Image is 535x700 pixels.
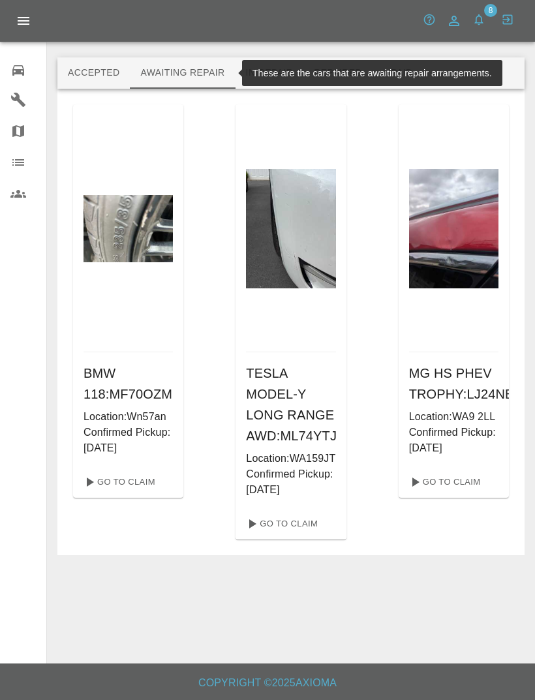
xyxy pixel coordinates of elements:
a: Go To Claim [241,513,321,534]
button: Accepted [57,57,130,89]
span: 8 [484,4,497,17]
h6: TESLA MODEL-Y LONG RANGE AWD : ML74YTJ [246,363,335,446]
a: Go To Claim [404,472,484,493]
button: Paid [373,57,431,89]
a: Go To Claim [78,472,159,493]
p: Location: WA159JT [246,451,335,466]
button: In Repair [236,57,304,89]
p: Location: Wn57an [84,409,173,425]
h6: MG HS PHEV TROPHY : LJ24NBR [409,363,498,404]
button: Open drawer [8,5,39,37]
h6: Copyright © 2025 Axioma [10,674,525,692]
p: Location: WA9 2LL [409,409,498,425]
h6: BMW 118 : MF70OZM [84,363,173,404]
button: Repaired [303,57,373,89]
p: Confirmed Pickup: [DATE] [409,425,498,456]
button: Awaiting Repair [130,57,235,89]
p: Confirmed Pickup: [DATE] [246,466,335,498]
p: Confirmed Pickup: [DATE] [84,425,173,456]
